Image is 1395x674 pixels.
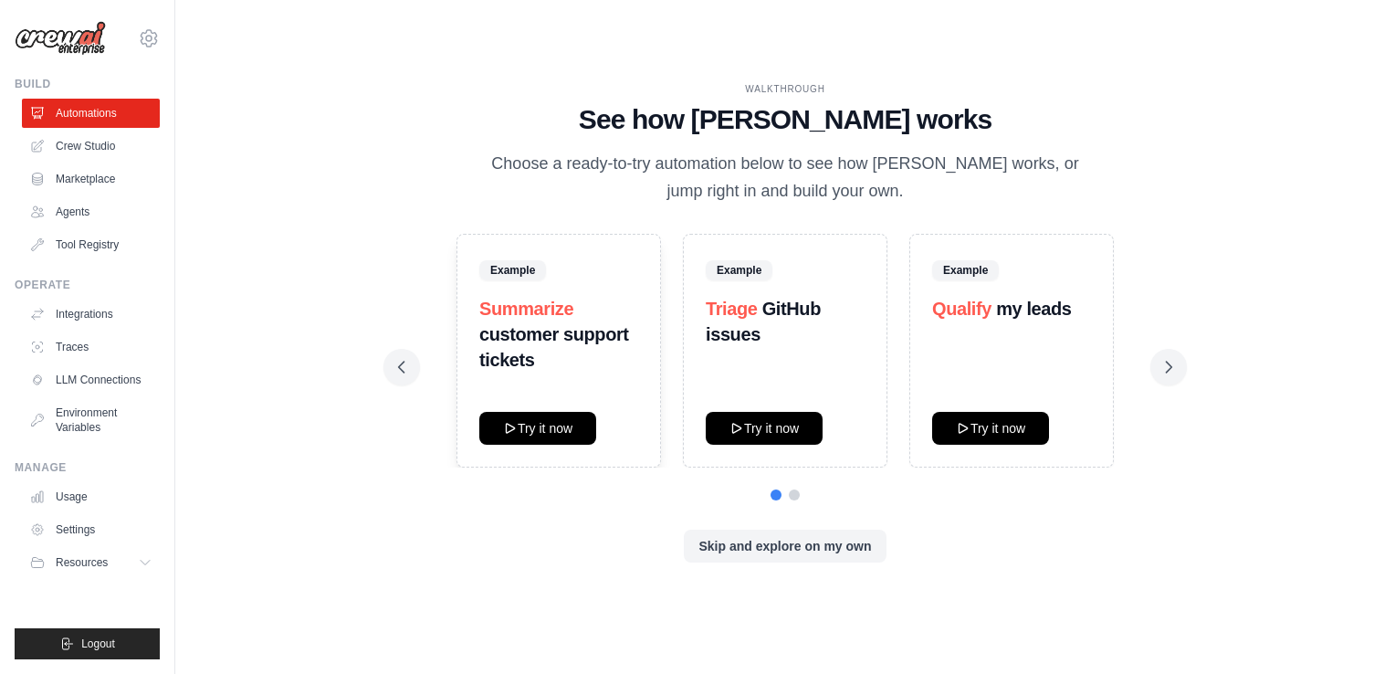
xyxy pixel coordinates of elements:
a: Crew Studio [22,132,160,161]
span: Logout [81,637,115,651]
button: Logout [15,628,160,659]
button: Try it now [706,412,823,445]
button: Try it now [479,412,596,445]
img: Logo [15,21,106,56]
a: Agents [22,197,160,226]
span: Triage [706,299,758,319]
div: Manage [15,460,160,475]
a: Usage [22,482,160,511]
div: WALKTHROUGH [398,82,1172,96]
strong: GitHub issues [706,299,821,344]
strong: my leads [996,299,1071,319]
span: Summarize [479,299,573,319]
button: Try it now [932,412,1049,445]
span: Example [706,260,772,280]
a: Environment Variables [22,398,160,442]
p: Choose a ready-to-try automation below to see how [PERSON_NAME] works, or jump right in and build... [478,151,1092,205]
a: Integrations [22,300,160,329]
a: LLM Connections [22,365,160,395]
span: Qualify [932,299,991,319]
a: Marketplace [22,164,160,194]
strong: customer support tickets [479,324,629,370]
span: Resources [56,555,108,570]
a: Tool Registry [22,230,160,259]
div: Build [15,77,160,91]
a: Automations [22,99,160,128]
button: Skip and explore on my own [684,530,886,563]
button: Resources [22,548,160,577]
span: Example [932,260,999,280]
div: Operate [15,278,160,292]
a: Traces [22,332,160,362]
a: Settings [22,515,160,544]
span: Example [479,260,546,280]
h1: See how [PERSON_NAME] works [398,103,1172,136]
